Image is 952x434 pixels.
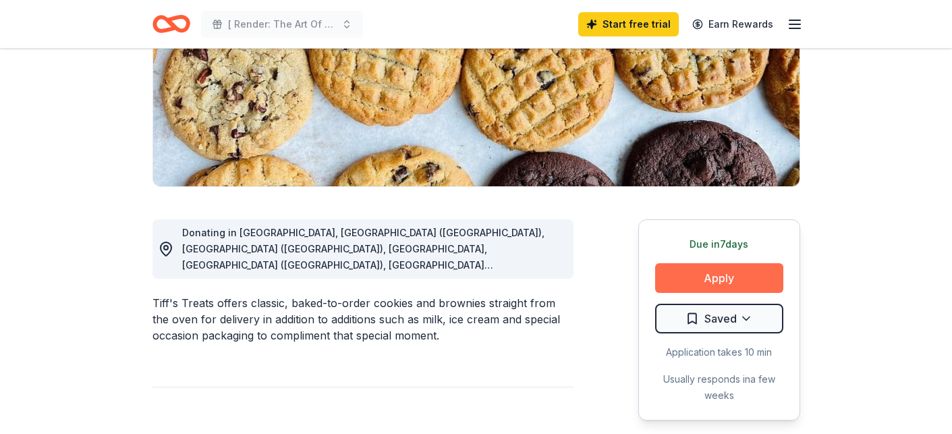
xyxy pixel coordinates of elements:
[201,11,363,38] button: [ Render: The Art Of Process ] Via Nashville Design Week
[655,236,783,252] div: Due in 7 days
[655,304,783,333] button: Saved
[655,344,783,360] div: Application takes 10 min
[655,371,783,404] div: Usually responds in a few weeks
[182,227,547,335] span: Donating in [GEOGRAPHIC_DATA], [GEOGRAPHIC_DATA] ([GEOGRAPHIC_DATA]), [GEOGRAPHIC_DATA] ([GEOGRAP...
[228,16,336,32] span: [ Render: The Art Of Process ] Via Nashville Design Week
[152,295,573,344] div: Tiff's Treats offers classic, baked-to-order cookies and brownies straight from the oven for deli...
[704,310,737,327] span: Saved
[684,12,781,36] a: Earn Rewards
[578,12,679,36] a: Start free trial
[152,8,190,40] a: Home
[655,263,783,293] button: Apply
